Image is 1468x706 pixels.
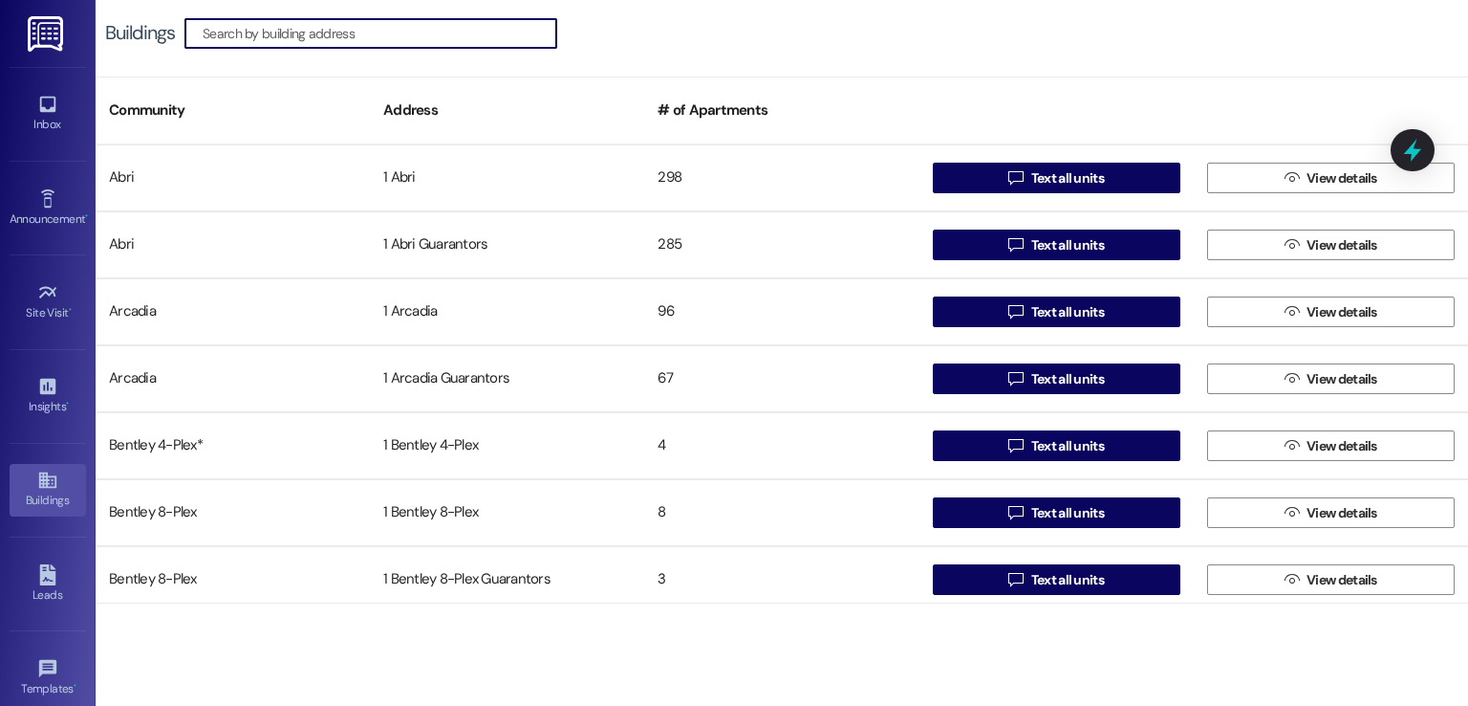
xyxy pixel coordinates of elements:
div: 1 Arcadia Guarantors [370,360,644,398]
a: Buildings [10,464,86,516]
i:  [1008,572,1023,587]
div: Bentley 4-Plex* [96,427,370,465]
button: View details [1207,163,1455,193]
i:  [1284,237,1299,253]
div: 1 Arcadia [370,293,644,331]
button: View details [1207,364,1455,394]
div: 1 Bentley 8-Plex Guarantors [370,561,644,599]
button: View details [1207,297,1455,327]
button: Text all units [933,163,1180,193]
input: Search by building address [203,20,556,47]
button: Text all units [933,564,1180,595]
span: Text all units [1031,168,1104,188]
span: View details [1306,436,1377,456]
span: Text all units [1031,369,1104,389]
div: 1 Bentley 8-Plex [370,494,644,532]
div: Address [370,87,644,134]
div: Abri [96,226,370,264]
span: View details [1306,570,1377,590]
div: Bentley 8-Plex [96,494,370,532]
span: View details [1306,369,1377,389]
span: Text all units [1031,570,1104,590]
i:  [1284,572,1299,587]
span: View details [1306,168,1377,188]
a: Templates • [10,652,86,704]
div: Community [96,87,370,134]
i:  [1284,371,1299,386]
span: Text all units [1031,436,1104,456]
div: 3 [644,561,918,599]
span: • [74,679,76,693]
a: Inbox [10,88,86,140]
span: • [69,303,72,317]
button: View details [1207,564,1455,595]
div: 96 [644,293,918,331]
span: View details [1306,302,1377,322]
div: # of Apartments [644,87,918,134]
div: 4 [644,427,918,465]
div: 67 [644,360,918,398]
div: 1 Abri Guarantors [370,226,644,264]
i:  [1008,371,1023,386]
i:  [1284,170,1299,186]
i:  [1008,438,1023,453]
span: • [66,397,69,410]
button: Text all units [933,297,1180,327]
a: Site Visit • [10,276,86,328]
div: Arcadia [96,293,370,331]
i:  [1008,304,1023,320]
button: Text all units [933,230,1180,260]
a: Insights • [10,370,86,422]
i:  [1284,438,1299,453]
button: Text all units [933,430,1180,461]
span: • [85,210,88,223]
img: ResiDesk Logo [28,16,67,52]
span: View details [1306,503,1377,523]
button: Text all units [933,497,1180,528]
div: 1 Abri [370,159,644,197]
button: View details [1207,430,1455,461]
div: 8 [644,494,918,532]
div: Arcadia [96,360,370,398]
i:  [1008,170,1023,186]
div: Bentley 8-Plex [96,561,370,599]
div: 1 Bentley 4-Plex [370,427,644,465]
div: 298 [644,159,918,197]
i:  [1284,304,1299,320]
div: Abri [96,159,370,197]
button: Text all units [933,364,1180,394]
button: View details [1207,497,1455,528]
span: Text all units [1031,503,1104,523]
i:  [1008,505,1023,520]
span: View details [1306,235,1377,255]
span: Text all units [1031,235,1104,255]
i:  [1284,505,1299,520]
a: Leads [10,559,86,610]
button: View details [1207,230,1455,260]
i:  [1008,237,1023,253]
span: Text all units [1031,302,1104,322]
div: Buildings [105,23,175,43]
div: 285 [644,226,918,264]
